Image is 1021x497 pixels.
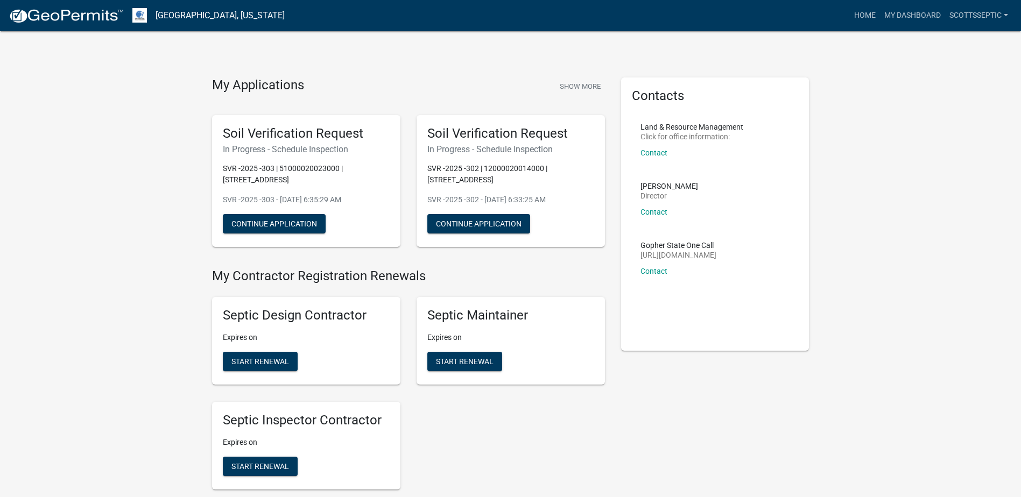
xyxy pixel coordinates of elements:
[212,77,304,94] h4: My Applications
[132,8,147,23] img: Otter Tail County, Minnesota
[945,5,1012,26] a: scottsseptic
[231,357,289,366] span: Start Renewal
[223,332,390,343] p: Expires on
[427,352,502,371] button: Start Renewal
[427,163,594,186] p: SVR -2025 -302 | 12000020014000 | [STREET_ADDRESS]
[640,192,698,200] p: Director
[436,357,494,366] span: Start Renewal
[555,77,605,95] button: Show More
[427,214,530,233] button: Continue Application
[223,457,298,476] button: Start Renewal
[640,148,667,157] a: Contact
[640,182,698,190] p: [PERSON_NAME]
[640,133,743,140] p: Click for office information:
[640,267,667,275] a: Contact
[427,308,594,323] h5: Septic Maintainer
[223,126,390,141] h5: Soil Verification Request
[427,126,594,141] h5: Soil Verification Request
[223,437,390,448] p: Expires on
[850,5,880,26] a: Home
[223,194,390,205] p: SVR -2025 -303 - [DATE] 6:35:29 AM
[640,208,667,216] a: Contact
[223,144,390,154] h6: In Progress - Schedule Inspection
[223,413,390,428] h5: Septic Inspector Contractor
[427,144,594,154] h6: In Progress - Schedule Inspection
[640,242,716,249] p: Gopher State One Call
[231,461,289,470] span: Start Renewal
[223,214,326,233] button: Continue Application
[640,251,716,259] p: [URL][DOMAIN_NAME]
[632,88,799,104] h5: Contacts
[880,5,945,26] a: My Dashboard
[212,268,605,284] h4: My Contractor Registration Renewals
[156,6,285,25] a: [GEOGRAPHIC_DATA], [US_STATE]
[223,163,390,186] p: SVR -2025 -303 | 51000020023000 | [STREET_ADDRESS]
[640,123,743,131] p: Land & Resource Management
[427,332,594,343] p: Expires on
[223,352,298,371] button: Start Renewal
[223,308,390,323] h5: Septic Design Contractor
[427,194,594,205] p: SVR -2025 -302 - [DATE] 6:33:25 AM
